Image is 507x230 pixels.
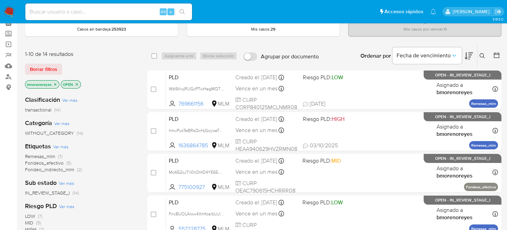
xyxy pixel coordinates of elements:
span: Alt [160,8,166,15]
span: Accesos rápidos [384,8,423,15]
input: Buscar usuario o caso... [25,7,192,16]
a: Salir [494,8,502,15]
span: 3.163.0 [492,16,504,22]
a: Notificaciones [430,9,436,15]
button: search-icon [175,7,189,17]
p: brenda.morenoreyes@mercadolibre.com.mx [453,8,492,15]
span: s [170,8,172,15]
